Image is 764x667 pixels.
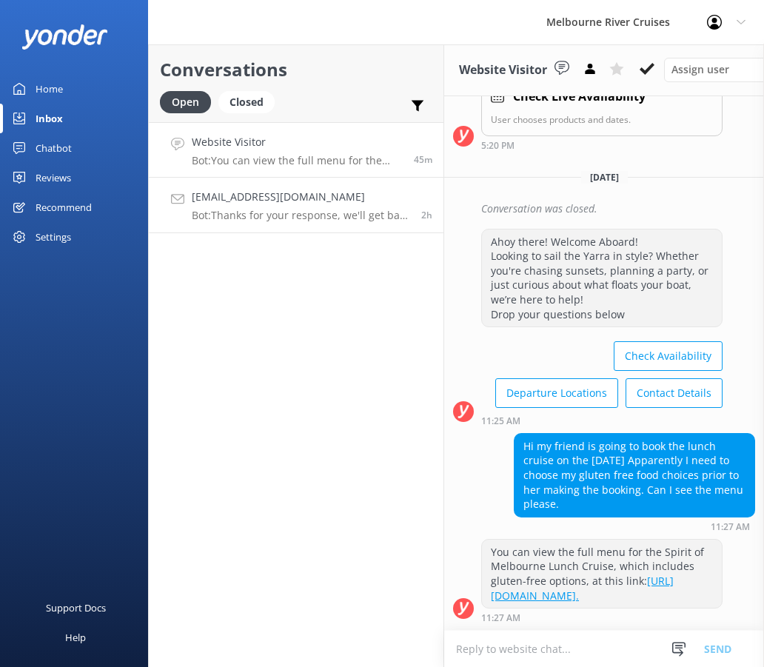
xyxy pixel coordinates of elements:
[160,93,218,110] a: Open
[495,378,618,408] button: Departure Locations
[36,74,63,104] div: Home
[491,113,713,127] p: User chooses products and dates.
[515,434,754,517] div: Hi my friend is going to book the lunch cruise on the [DATE] Apparently I need to choose my glute...
[218,91,275,113] div: Closed
[192,154,403,167] p: Bot: You can view the full menu for the Spirit of Melbourne Lunch Cruise, which includes gluten-f...
[22,24,107,49] img: yonder-white-logo.png
[414,153,432,166] span: 11:27am 13-Aug-2025 (UTC +10:00) Australia/Sydney
[149,122,443,178] a: Website VisitorBot:You can view the full menu for the Spirit of Melbourne Lunch Cruise, which inc...
[421,209,432,221] span: 09:18am 13-Aug-2025 (UTC +10:00) Australia/Sydney
[481,614,520,623] strong: 11:27 AM
[481,141,515,150] strong: 5:20 PM
[192,189,410,205] h4: [EMAIL_ADDRESS][DOMAIN_NAME]
[218,93,282,110] a: Closed
[36,104,63,133] div: Inbox
[192,134,403,150] h4: Website Visitor
[459,61,547,80] h3: Website Visitor
[149,178,443,233] a: [EMAIL_ADDRESS][DOMAIN_NAME]Bot:Thanks for your response, we'll get back to you as soon as we can...
[481,415,723,426] div: 11:25am 13-Aug-2025 (UTC +10:00) Australia/Sydney
[65,623,86,652] div: Help
[481,196,755,221] div: Conversation was closed.
[514,521,755,532] div: 11:27am 13-Aug-2025 (UTC +10:00) Australia/Sydney
[513,87,646,107] h4: Check Live Availability
[614,341,723,371] button: Check Availability
[491,574,674,603] a: [URL][DOMAIN_NAME].
[481,612,723,623] div: 11:27am 13-Aug-2025 (UTC +10:00) Australia/Sydney
[192,209,410,222] p: Bot: Thanks for your response, we'll get back to you as soon as we can during opening hours.
[626,378,723,408] button: Contact Details
[160,91,211,113] div: Open
[482,540,722,608] div: You can view the full menu for the Spirit of Melbourne Lunch Cruise, which includes gluten-free o...
[711,523,750,532] strong: 11:27 AM
[160,56,432,84] h2: Conversations
[36,192,92,222] div: Recommend
[36,163,71,192] div: Reviews
[453,196,755,221] div: 2025-08-12T23:10:03.842
[36,222,71,252] div: Settings
[481,140,723,150] div: 05:20pm 12-Aug-2025 (UTC +10:00) Australia/Sydney
[46,593,106,623] div: Support Docs
[671,61,729,78] span: Assign user
[481,417,520,426] strong: 11:25 AM
[36,133,72,163] div: Chatbot
[482,229,722,327] div: Ahoy there! Welcome Aboard! Looking to sail the Yarra in style? Whether you're chasing sunsets, p...
[581,171,628,184] span: [DATE]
